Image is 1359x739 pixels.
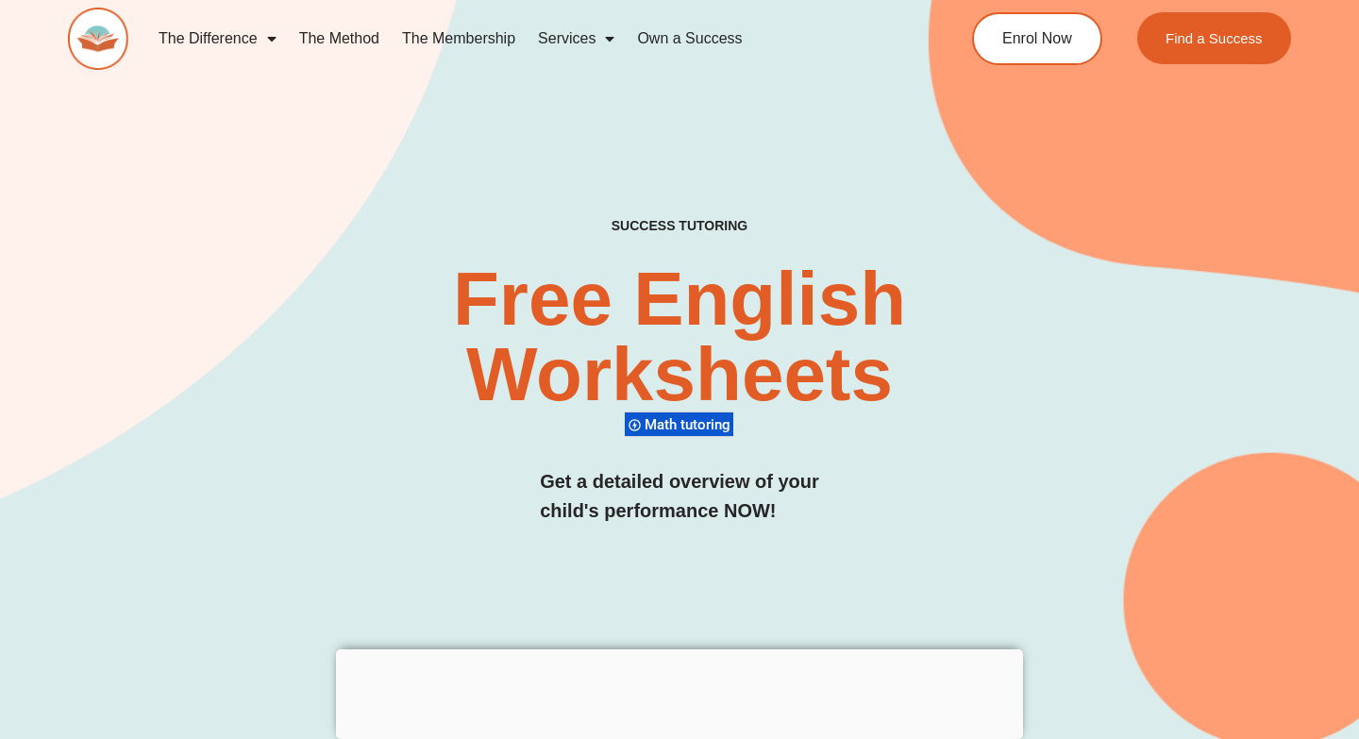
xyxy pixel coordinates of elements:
h2: Free English Worksheets​ [276,261,1082,412]
h3: Get a detailed overview of your child's performance NOW! [540,467,819,526]
h4: SUCCESS TUTORING​ [498,218,861,234]
a: Enrol Now [972,12,1102,65]
a: The Difference [147,17,288,60]
a: The Method [288,17,391,60]
span: Math tutoring [645,416,736,433]
div: Math tutoring [625,411,733,437]
span: Enrol Now [1002,31,1072,46]
nav: Menu [147,17,902,60]
span: Find a Success [1166,31,1263,45]
a: Find a Success [1137,12,1291,64]
a: Services [527,17,626,60]
a: The Membership [391,17,527,60]
iframe: Advertisement [336,649,1023,734]
a: Own a Success [626,17,753,60]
